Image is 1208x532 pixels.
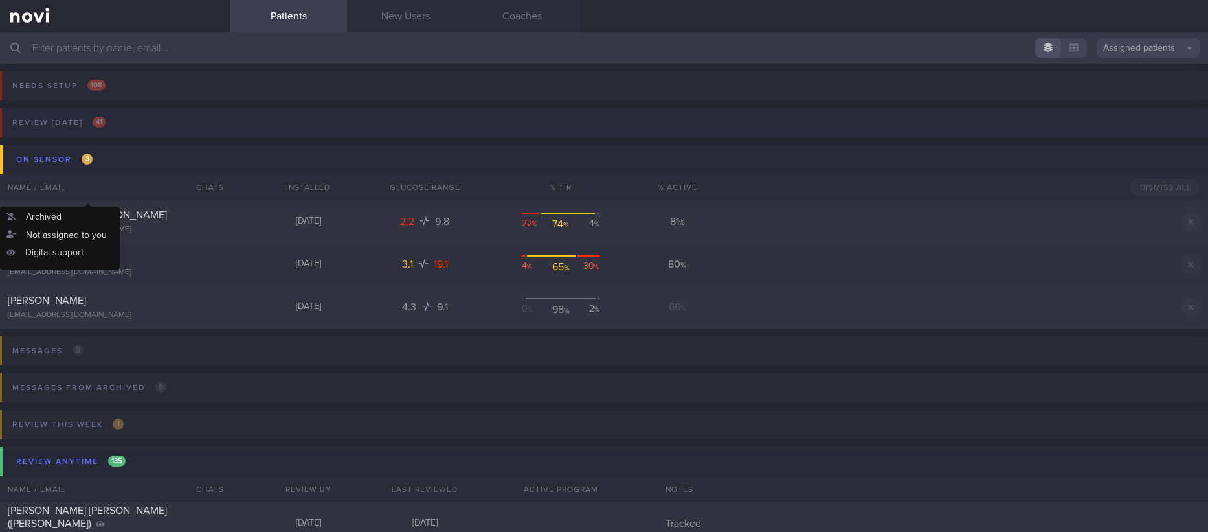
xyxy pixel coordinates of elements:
[93,117,106,128] span: 41
[113,419,124,430] span: 1
[366,476,483,502] div: Last Reviewed
[402,259,416,270] span: 3.1
[594,221,599,227] sub: %
[638,301,716,314] div: 66
[680,305,686,312] sub: %
[9,416,127,434] div: Review this week
[658,517,1208,530] div: Tracked
[638,258,716,271] div: 80
[400,216,417,227] span: 2.2
[680,262,686,270] sub: %
[528,306,533,313] sub: %
[87,80,106,91] span: 108
[250,518,366,529] div: [DATE]
[564,307,570,315] sub: %
[522,260,546,273] div: 4
[483,174,638,200] div: % TIR
[8,210,167,220] span: [PERSON_NAME] [PERSON_NAME]
[435,216,449,227] span: 9.8
[549,260,573,273] div: 65
[576,260,600,273] div: 30
[522,303,546,316] div: 0
[366,174,483,200] div: Glucose Range
[522,218,546,231] div: 22
[73,345,84,356] span: 0
[9,77,109,95] div: Needs setup
[8,295,86,306] span: [PERSON_NAME]
[250,259,366,270] div: [DATE]
[250,216,366,227] div: [DATE]
[250,476,366,502] div: Review By
[9,114,109,132] div: Review [DATE]
[594,264,599,270] sub: %
[82,154,93,165] span: 3
[549,218,573,231] div: 74
[8,253,86,263] span: [PERSON_NAME]
[8,310,223,320] div: [EMAIL_ADDRESS][DOMAIN_NAME]
[527,264,532,270] sub: %
[576,303,600,316] div: 2
[434,259,448,270] span: 19.1
[13,151,96,168] div: On sensor
[594,306,599,313] sub: %
[563,222,569,229] sub: %
[8,225,223,235] div: [EMAIL_ADDRESS][DOMAIN_NAME]
[1130,179,1200,196] button: Dismiss All
[250,301,366,313] div: [DATE]
[402,302,419,312] span: 4.3
[9,379,170,397] div: Messages from Archived
[179,174,230,200] div: Chats
[1097,38,1200,58] button: Assigned patients
[366,518,483,529] div: [DATE]
[108,456,126,467] span: 135
[658,476,1208,502] div: Notes
[9,342,87,360] div: Messages
[483,476,638,502] div: Active Program
[8,505,167,529] span: [PERSON_NAME] [PERSON_NAME] ([PERSON_NAME])
[250,174,366,200] div: Installed
[576,218,600,231] div: 4
[532,221,537,227] sub: %
[679,219,685,227] sub: %
[8,268,223,277] div: [EMAIL_ADDRESS][DOMAIN_NAME]
[155,382,166,393] span: 0
[13,453,129,470] div: Review anytime
[638,174,716,200] div: % Active
[179,476,230,502] div: Chats
[564,264,570,272] sub: %
[638,215,716,228] div: 81
[549,303,573,316] div: 98
[437,302,448,312] span: 9.1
